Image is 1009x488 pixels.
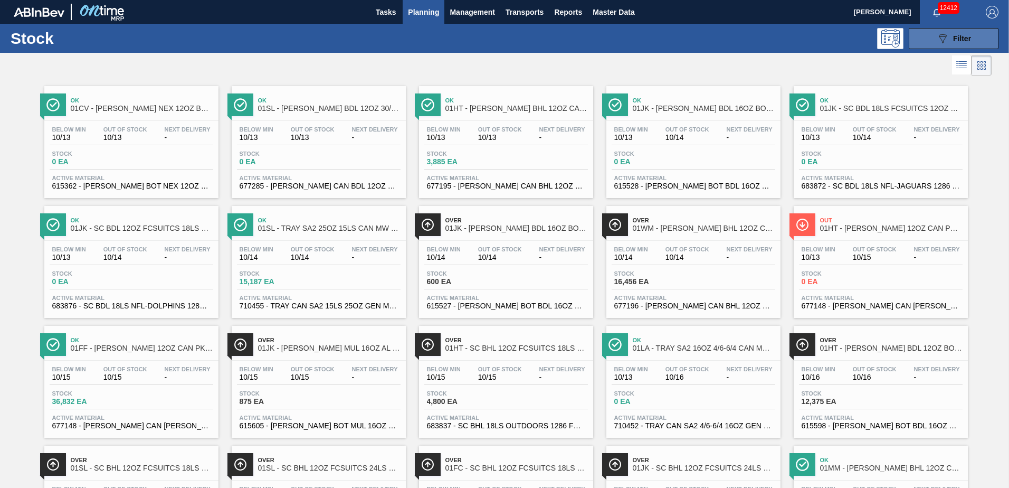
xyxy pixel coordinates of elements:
span: Active Material [614,175,773,181]
a: ÍconeOk01LA - TRAY SA2 16OZ 4/6-6/4 CAN MW 1986-DBelow Min10/13Out Of Stock10/16Next Delivery-Sto... [598,318,786,438]
span: 615527 - CARR BOT BDL 16OZ NFL-FALCONS AL BOT 15/ [427,302,585,310]
span: 10/13 [614,134,648,142]
span: 10/14 [665,134,709,142]
span: 0 EA [802,278,875,286]
span: Over [71,457,213,463]
span: 683872 - SC BDL 18LS NFL-JAGUARS 1286 FCSUITCS 12 [802,182,960,190]
span: 0 EA [52,278,126,286]
span: 615362 - CARR BOT NEX 12OZ SNUG 12/12 12OZ BOT 11 [52,182,211,190]
span: 10/15 [478,373,522,381]
span: Stock [614,151,688,157]
span: Management [450,6,495,18]
span: - [165,373,211,381]
span: Stock [614,270,688,277]
span: 15,187 EA [240,278,313,286]
span: 01MM - CARR BHL 12OZ CAN TWNSTK 30/12 CAN CAN OUTDOOR PROMO [820,464,963,472]
span: - [352,134,398,142]
span: Stock [52,270,126,277]
span: Out Of Stock [478,246,522,252]
span: Over [633,457,775,463]
span: Below Min [240,366,273,372]
span: 10/14 [240,254,273,261]
span: Active Material [52,415,211,421]
span: Below Min [614,246,648,252]
span: 16,456 EA [614,278,688,286]
span: Stock [240,151,313,157]
span: Below Min [614,126,648,133]
img: Ícone [46,458,60,471]
span: Next Delivery [165,246,211,252]
span: - [352,373,398,381]
span: Stock [52,390,126,397]
a: ÍconeOk01FF - [PERSON_NAME] 12OZ CAN PK 12/12 MILITARY PROMOBelow Min10/15Out Of Stock10/15Next D... [36,318,224,438]
span: Over [258,457,401,463]
span: Active Material [240,175,398,181]
span: 0 EA [240,158,313,166]
span: 10/13 [802,254,835,261]
span: Below Min [427,126,461,133]
span: 0 EA [614,158,688,166]
span: Active Material [802,295,960,301]
span: Stock [52,151,126,157]
span: 12,375 EA [802,398,875,406]
span: Next Delivery [165,126,211,133]
span: Ok [258,217,401,223]
span: 10/13 [240,134,273,142]
span: 01JK - SC BDL 12OZ FCSUITCS 18LS NFL DOLPHINS [71,224,213,232]
span: 10/15 [427,373,461,381]
span: Active Material [614,415,773,421]
span: Ok [633,97,775,104]
span: Next Delivery [352,126,398,133]
span: 10/13 [52,254,86,261]
span: Stock [240,390,313,397]
span: Out Of Stock [665,366,709,372]
span: Next Delivery [352,366,398,372]
span: Ok [71,97,213,104]
span: 01SL - SC BHL 12OZ FCSUITCS 18LS OUTDOOR [71,464,213,472]
a: ÍconeOut01HT - [PERSON_NAME] 12OZ CAN PK 12/12 MILITARY PROMOBelow Min10/13Out Of Stock10/15Next ... [786,198,973,318]
span: 677285 - CARR CAN BDL 12OZ OK STATE CAN PK 30/12 [240,182,398,190]
span: 0 EA [52,158,126,166]
img: Ícone [796,458,809,471]
span: Active Material [614,295,773,301]
img: Ícone [796,218,809,231]
a: ÍconeOk01SL - [PERSON_NAME] BDL 12OZ 30/12 CAN PK OK STATEBelow Min10/13Out Of Stock10/13Next Del... [224,78,411,198]
span: 615598 - CARR BOT BDL 16OZ NHL-STARS AL BOT 12/16 [802,422,960,430]
span: 10/14 [614,254,648,261]
a: ÍconeOk01JK - [PERSON_NAME] BDL 16OZ BOT AL BOT 15/16 AB NFL-PANTHERSBelow Min10/13Out Of Stock10... [598,78,786,198]
img: Ícone [608,98,622,111]
span: Active Material [427,415,585,421]
span: - [165,134,211,142]
span: Stock [427,270,501,277]
span: 01CV - CARR NEX 12OZ BOT SNUG 12/12 12OZ BOT [71,105,213,112]
span: - [539,134,585,142]
span: - [727,134,773,142]
span: Ok [71,217,213,223]
span: 4,800 EA [427,398,501,406]
span: Active Material [802,415,960,421]
span: Over [445,217,588,223]
img: Logout [986,6,998,18]
span: 01HT - CARR BUD 12OZ CAN PK 12/12 MILITARY PROMO [820,224,963,232]
span: Next Delivery [914,126,960,133]
span: Below Min [240,126,273,133]
span: 10/13 [103,134,147,142]
img: Ícone [421,98,434,111]
span: Active Material [240,295,398,301]
img: Ícone [234,98,247,111]
span: 01SL - CARR BDL 12OZ 30/12 CAN PK OK STATE [258,105,401,112]
span: 01FF - CARR BUD 12OZ CAN PK 12/12 MILITARY PROMO [71,344,213,352]
span: 01SL - TRAY SA2 25OZ 15LS CAN MW XXX [258,224,401,232]
span: Out Of Stock [853,366,897,372]
span: 677195 - CARR CAN BHL 12OZ OUTDOORS CAN PK 12/12 [427,182,585,190]
img: Ícone [608,458,622,471]
span: 3,885 EA [427,158,501,166]
span: 10/15 [240,373,273,381]
a: ÍconeOver01WM - [PERSON_NAME] BHL 12OZ CAN 15/12 CAN PK OUTDOORBelow Min10/14Out Of Stock10/14Nex... [598,198,786,318]
span: 36,832 EA [52,398,126,406]
span: 677148 - CARR CAN BUD 12OZ FOH ALWAYS CAN PK 12/1 [802,302,960,310]
span: 01JK - SC BHL 12OZ FCSUITCS 24LS CAN OUTDOOR [633,464,775,472]
div: List Vision [952,55,972,76]
a: ÍconeOk01CV - [PERSON_NAME] NEX 12OZ BOT SNUG 12/12 12OZ BOTBelow Min10/13Out Of Stock10/13Next D... [36,78,224,198]
span: Stock [427,151,501,157]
